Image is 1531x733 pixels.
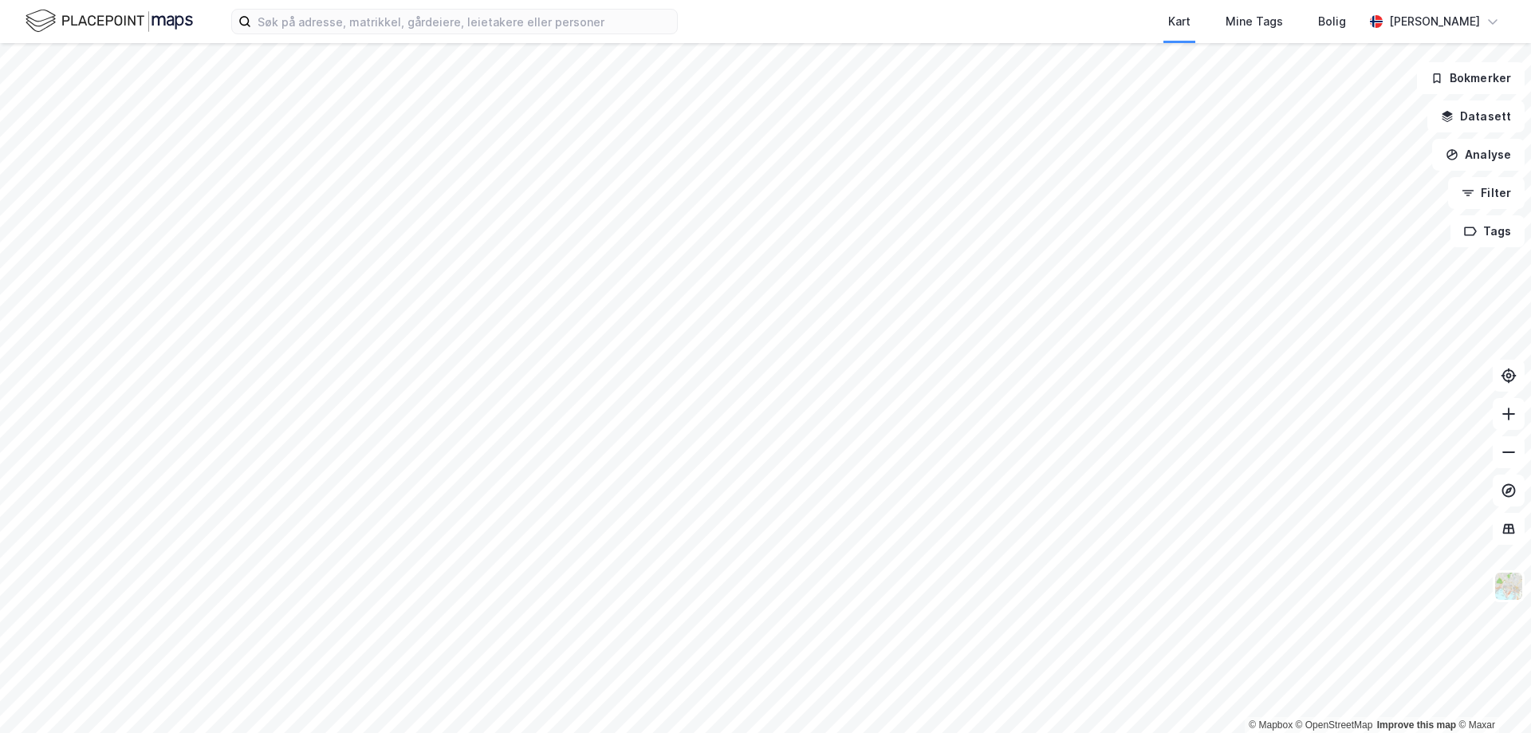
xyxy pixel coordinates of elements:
[26,7,193,35] img: logo.f888ab2527a4732fd821a326f86c7f29.svg
[1417,62,1525,94] button: Bokmerker
[1451,656,1531,733] iframe: Chat Widget
[1249,719,1293,731] a: Mapbox
[1450,215,1525,247] button: Tags
[1432,139,1525,171] button: Analyse
[1318,12,1346,31] div: Bolig
[1494,571,1524,601] img: Z
[1427,100,1525,132] button: Datasett
[1389,12,1480,31] div: [PERSON_NAME]
[1448,177,1525,209] button: Filter
[1226,12,1283,31] div: Mine Tags
[1168,12,1191,31] div: Kart
[1296,719,1373,731] a: OpenStreetMap
[1377,719,1456,731] a: Improve this map
[251,10,677,33] input: Søk på adresse, matrikkel, gårdeiere, leietakere eller personer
